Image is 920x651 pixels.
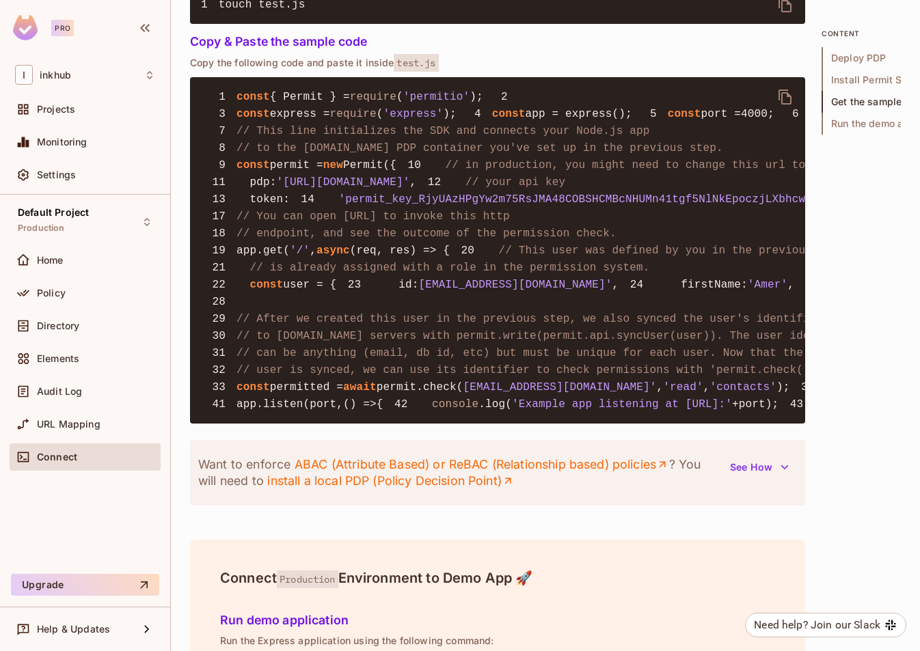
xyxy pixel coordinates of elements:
span: 'contacts' [709,381,776,393]
h5: Copy & Paste the sample code [190,35,805,49]
span: ); [470,91,483,103]
span: , [310,245,316,257]
button: delete [769,81,802,113]
span: Policy [37,288,66,299]
p: Want to enforce ? You will need to [198,456,722,489]
span: ); [776,381,790,393]
span: // user is synced, we can use its identifier to check permissions with 'permit.check()'. [236,364,823,376]
span: 18 [201,225,236,242]
span: I [15,65,33,85]
span: 14 [290,191,325,208]
span: : [741,279,748,291]
span: // is already assigned with a role in the permission system. [250,262,650,274]
span: // can be anything (email, db id, etc) but must be unique for each user. Now that the [236,347,803,359]
span: // This user was defined by you in the previous step and [499,245,872,257]
div: Need help? Join our Slack [754,617,880,633]
span: express = [270,108,330,120]
span: 8 [201,140,236,156]
span: 19 [201,243,236,259]
span: 11 [201,174,236,191]
span: 23 [336,277,372,293]
span: // to [DOMAIN_NAME] servers with permit.write(permit.api.syncUser(user)). The user identifier [236,330,856,342]
span: 28 [201,294,236,310]
span: 7 [201,123,236,139]
span: permitted = [270,381,343,393]
span: 17 [201,208,236,225]
span: (req, res) => { [350,245,450,257]
span: const [668,108,701,120]
span: { [377,398,383,411]
span: +port); [732,398,779,411]
span: , [703,381,710,393]
span: 4 [457,106,492,122]
span: { Permit } = [270,91,350,103]
a: install a local PDP (Policy Decision Point) [267,473,514,489]
span: // your api key [465,176,565,189]
div: Pro [51,20,74,36]
span: // You can open [URL] to invoke this http [236,210,510,223]
span: require [350,91,396,103]
span: 4000 [741,108,768,120]
span: permit.check( [377,381,463,393]
span: 10 [396,157,432,174]
span: new [323,159,343,171]
span: console [432,398,478,411]
span: Production [277,570,338,588]
span: 12 [416,174,452,191]
span: pdp [250,176,270,189]
span: port = [701,108,741,120]
span: ( [396,91,403,103]
span: : [283,193,290,206]
span: 31 [201,345,236,361]
span: 9 [201,157,236,174]
span: [EMAIL_ADDRESS][DOMAIN_NAME]' [419,279,612,291]
span: , [612,279,619,291]
span: [EMAIL_ADDRESS][DOMAIN_NAME]' [463,381,657,393]
span: 22 [201,277,236,293]
span: permit = [270,159,323,171]
span: 'Example app listening at [URL]:' [512,398,732,411]
span: Permit({ [343,159,396,171]
span: test.js [394,54,438,72]
span: Audit Log [37,386,82,397]
span: : [412,279,419,291]
span: 2 [483,89,519,105]
span: 1 [201,89,236,105]
span: Help & Updates [37,624,110,635]
span: app = express(); [526,108,632,120]
span: Home [37,255,64,266]
span: id [398,279,412,291]
span: 13 [201,191,236,208]
span: Connect [37,452,77,462]
button: Upgrade [11,574,159,596]
span: const [236,381,270,393]
span: : [270,176,277,189]
span: 25 [794,277,830,293]
span: const [250,279,284,291]
span: 'read' [663,381,703,393]
span: 'express' [383,108,444,120]
span: 21 [201,260,236,276]
span: const [236,91,270,103]
span: 29 [201,311,236,327]
span: async [316,245,350,257]
a: ABAC (Attribute Based) or ReBAC (Relationship based) policies [294,456,668,473]
span: () => [343,398,377,411]
span: app.listen(port, [236,398,343,411]
span: ( [377,108,383,120]
span: 32 [201,362,236,378]
span: const [492,108,526,120]
span: firstName [681,279,741,291]
span: const [236,159,270,171]
span: // endpoint, and see the outcome of the permission check. [236,227,617,240]
span: Directory [37,320,79,331]
span: 41 [201,396,236,413]
span: await [343,381,377,393]
span: const [236,108,270,120]
span: , [410,176,417,189]
p: content [822,28,901,39]
span: // After we created this user in the previous step, we also synced the user's identifier [236,313,823,325]
span: '[URL][DOMAIN_NAME]' [277,176,410,189]
span: 33 [201,379,236,396]
span: , [787,279,794,291]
